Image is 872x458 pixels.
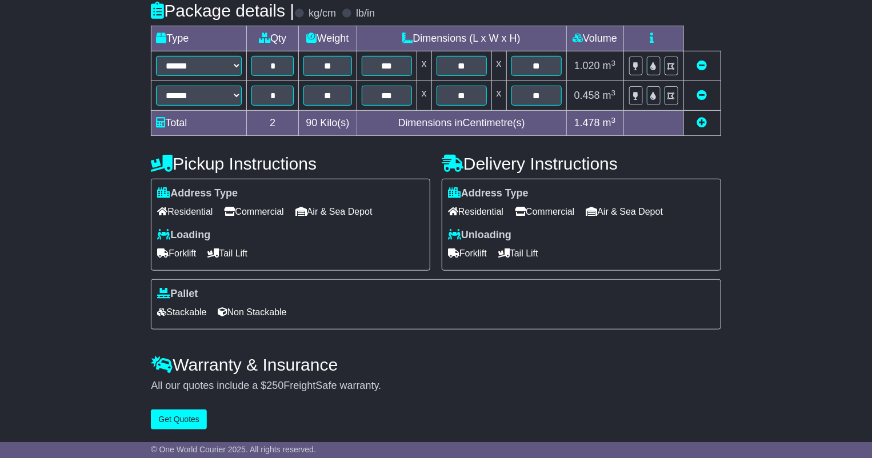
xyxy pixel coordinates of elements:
label: lb/in [356,7,375,20]
td: x [491,51,506,81]
label: Loading [157,229,210,242]
td: Type [151,26,247,51]
span: Air & Sea Depot [586,203,663,220]
sup: 3 [611,59,616,67]
td: Qty [247,26,299,51]
span: Forklift [448,244,487,262]
span: Tail Lift [498,244,538,262]
span: m [603,60,616,71]
label: Address Type [157,187,238,200]
h4: Pickup Instructions [151,154,430,173]
td: x [417,51,431,81]
label: Address Type [448,187,529,200]
td: x [417,81,431,111]
h4: Delivery Instructions [442,154,721,173]
span: Tail Lift [207,244,247,262]
span: © One World Courier 2025. All rights reserved. [151,445,316,454]
span: m [603,90,616,101]
span: 90 [306,117,317,128]
a: Add new item [697,117,707,128]
span: 0.458 [574,90,600,101]
div: All our quotes include a $ FreightSafe warranty. [151,380,721,392]
span: 1.020 [574,60,600,71]
span: Residential [157,203,213,220]
td: Volume [566,26,623,51]
label: kg/cm [309,7,336,20]
button: Get Quotes [151,409,207,429]
td: Dimensions (L x W x H) [357,26,566,51]
sup: 3 [611,116,616,124]
td: x [491,81,506,111]
span: m [603,117,616,128]
a: Remove this item [697,60,707,71]
span: Air & Sea Depot [295,203,373,220]
span: 1.478 [574,117,600,128]
h4: Package details | [151,1,294,20]
label: Pallet [157,288,198,300]
a: Remove this item [697,90,707,101]
td: Total [151,111,247,136]
span: Commercial [515,203,574,220]
span: Commercial [224,203,283,220]
span: Forklift [157,244,196,262]
label: Unloading [448,229,511,242]
td: 2 [247,111,299,136]
span: 250 [266,380,283,391]
sup: 3 [611,89,616,97]
span: Residential [448,203,503,220]
td: Dimensions in Centimetre(s) [357,111,566,136]
td: Kilo(s) [299,111,357,136]
h4: Warranty & Insurance [151,355,721,374]
span: Non Stackable [218,303,287,321]
span: Stackable [157,303,206,321]
td: Weight [299,26,357,51]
